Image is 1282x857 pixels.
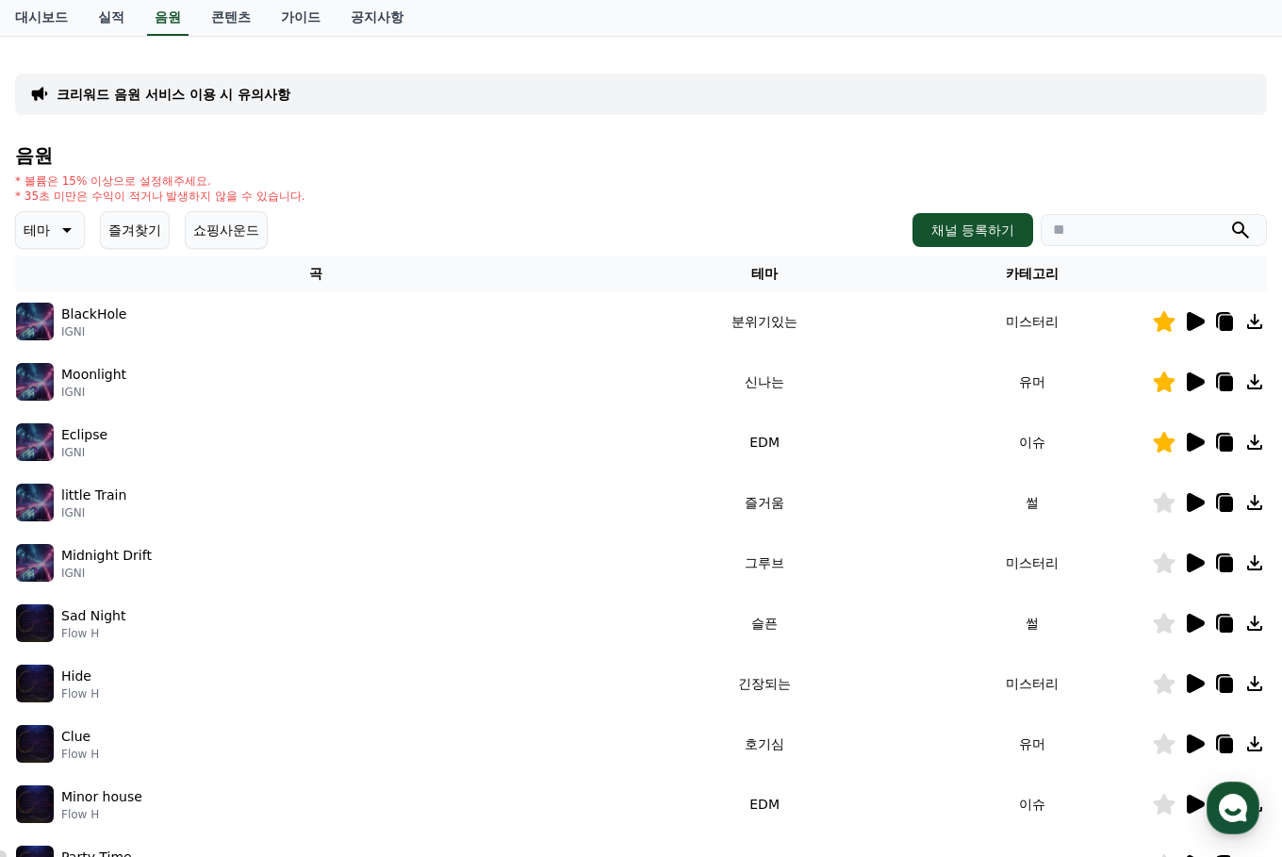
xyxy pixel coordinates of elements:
[24,217,50,243] p: 테마
[15,211,85,249] button: 테마
[61,425,107,445] p: Eclipse
[16,484,54,521] img: music
[61,305,126,324] p: BlackHole
[912,533,1152,593] td: 미스터리
[61,486,126,505] p: little Train
[15,173,305,189] p: * 볼륨은 15% 이상으로 설정해주세요.
[912,213,1033,247] button: 채널 등록하기
[61,324,126,339] p: IGNI
[15,145,1267,166] h4: 음원
[15,189,305,204] p: * 35초 미만은 수익이 적거나 발생하지 않을 수 있습니다.
[616,412,913,472] td: EDM
[173,627,195,642] span: 대화
[16,423,54,461] img: music
[912,714,1152,774] td: 유머
[61,667,91,686] p: Hide
[59,626,71,641] span: 홈
[912,472,1152,533] td: 썰
[61,686,99,701] p: Flow H
[16,665,54,702] img: music
[912,291,1152,352] td: 미스터리
[61,505,126,520] p: IGNI
[912,352,1152,412] td: 유머
[16,303,54,340] img: music
[912,412,1152,472] td: 이슈
[912,593,1152,653] td: 썰
[616,256,913,291] th: 테마
[61,546,152,566] p: Midnight Drift
[912,256,1152,291] th: 카테고리
[61,807,142,822] p: Flow H
[61,566,152,581] p: IGNI
[61,727,90,747] p: Clue
[124,598,243,645] a: 대화
[616,533,913,593] td: 그루브
[16,544,54,582] img: music
[616,472,913,533] td: 즐거움
[291,626,314,641] span: 설정
[61,385,126,400] p: IGNI
[616,291,913,352] td: 분위기있는
[912,653,1152,714] td: 미스터리
[61,365,126,385] p: Moonlight
[61,606,125,626] p: Sad Night
[16,725,54,763] img: music
[16,363,54,401] img: music
[100,211,170,249] button: 즐겨찾기
[61,445,107,460] p: IGNI
[243,598,362,645] a: 설정
[185,211,268,249] button: 쇼핑사운드
[912,774,1152,834] td: 이슈
[616,352,913,412] td: 신나는
[6,598,124,645] a: 홈
[16,785,54,823] img: music
[15,256,616,291] th: 곡
[61,626,125,641] p: Flow H
[616,774,913,834] td: EDM
[616,593,913,653] td: 슬픈
[616,714,913,774] td: 호기심
[61,787,142,807] p: Minor house
[57,85,290,104] a: 크리워드 음원 서비스 이용 시 유의사항
[16,604,54,642] img: music
[61,747,99,762] p: Flow H
[616,653,913,714] td: 긴장되는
